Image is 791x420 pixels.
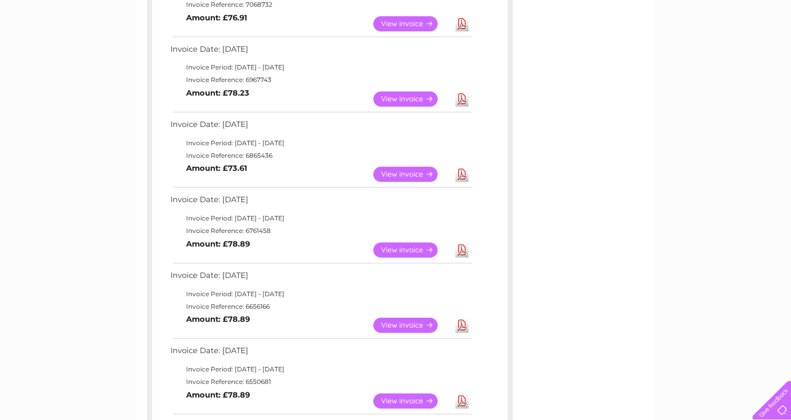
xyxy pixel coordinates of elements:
[455,16,468,31] a: Download
[455,167,468,182] a: Download
[168,288,474,300] td: Invoice Period: [DATE] - [DATE]
[594,5,666,18] a: 0333 014 3131
[186,239,250,249] b: Amount: £78.89
[168,137,474,149] td: Invoice Period: [DATE] - [DATE]
[168,225,474,237] td: Invoice Reference: 6761458
[607,44,627,52] a: Water
[373,393,450,409] a: View
[662,44,694,52] a: Telecoms
[373,16,450,31] a: View
[168,300,474,313] td: Invoice Reference: 6656166
[186,13,247,22] b: Amount: £76.91
[633,44,656,52] a: Energy
[373,167,450,182] a: View
[168,118,474,137] td: Invoice Date: [DATE]
[373,91,450,107] a: View
[28,27,81,59] img: logo.png
[168,344,474,363] td: Invoice Date: [DATE]
[168,42,474,62] td: Invoice Date: [DATE]
[455,318,468,333] a: Download
[186,88,249,98] b: Amount: £78.23
[168,193,474,212] td: Invoice Date: [DATE]
[168,376,474,388] td: Invoice Reference: 6550681
[455,242,468,258] a: Download
[168,269,474,288] td: Invoice Date: [DATE]
[186,314,250,324] b: Amount: £78.89
[168,74,474,86] td: Invoice Reference: 6967743
[721,44,747,52] a: Contact
[149,6,643,51] div: Clear Business is a trading name of Verastar Limited (registered in [GEOGRAPHIC_DATA] No. 3667643...
[186,390,250,400] b: Amount: £78.89
[455,91,468,107] a: Download
[186,164,247,173] b: Amount: £73.61
[168,149,474,162] td: Invoice Reference: 6865436
[455,393,468,409] a: Download
[168,61,474,74] td: Invoice Period: [DATE] - [DATE]
[168,363,474,376] td: Invoice Period: [DATE] - [DATE]
[700,44,715,52] a: Blog
[373,242,450,258] a: View
[168,212,474,225] td: Invoice Period: [DATE] - [DATE]
[373,318,450,333] a: View
[756,44,781,52] a: Log out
